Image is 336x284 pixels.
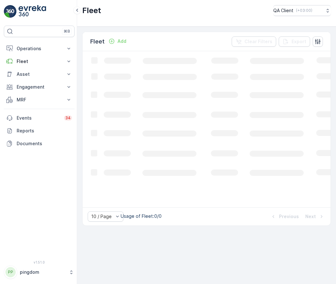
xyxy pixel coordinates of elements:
[90,37,105,46] p: Fleet
[17,45,62,52] p: Operations
[4,42,75,55] button: Operations
[17,84,62,90] p: Engagement
[65,115,71,121] p: 34
[64,29,70,34] p: ⌘B
[4,68,75,81] button: Asset
[296,8,312,13] p: ( +03:00 )
[279,213,299,220] p: Previous
[17,128,72,134] p: Reports
[17,97,62,103] p: MRF
[292,38,306,45] p: Export
[17,71,62,77] p: Asset
[4,137,75,150] a: Documents
[17,140,72,147] p: Documents
[121,213,162,219] p: Usage of Fleet : 0/0
[244,38,272,45] p: Clear Filters
[4,5,17,18] img: logo
[117,38,126,44] p: Add
[4,260,75,264] span: v 1.51.0
[4,55,75,68] button: Fleet
[19,5,46,18] img: logo_light-DOdMpM7g.png
[4,265,75,279] button: PPpingdom
[17,115,60,121] p: Events
[17,58,62,65] p: Fleet
[5,267,16,277] div: PP
[20,269,66,275] p: pingdom
[4,81,75,93] button: Engagement
[106,37,129,45] button: Add
[279,36,310,47] button: Export
[4,93,75,106] button: MRF
[269,213,300,220] button: Previous
[4,124,75,137] a: Reports
[273,7,293,14] p: QA Client
[232,36,276,47] button: Clear Filters
[4,112,75,124] a: Events34
[305,213,325,220] button: Next
[82,5,101,16] p: Fleet
[273,5,331,16] button: QA Client(+03:00)
[305,213,316,220] p: Next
